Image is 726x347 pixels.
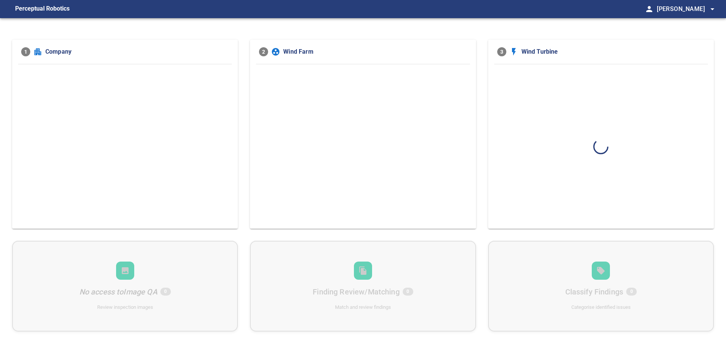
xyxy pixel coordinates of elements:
span: Company [45,47,229,56]
span: 1 [21,47,30,56]
span: 3 [497,47,506,56]
span: arrow_drop_down [708,5,717,14]
span: Wind Farm [283,47,467,56]
figcaption: Perceptual Robotics [15,3,70,15]
span: Wind Turbine [521,47,705,56]
span: 2 [259,47,268,56]
span: person [645,5,654,14]
button: [PERSON_NAME] [654,2,717,17]
span: [PERSON_NAME] [657,4,717,14]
